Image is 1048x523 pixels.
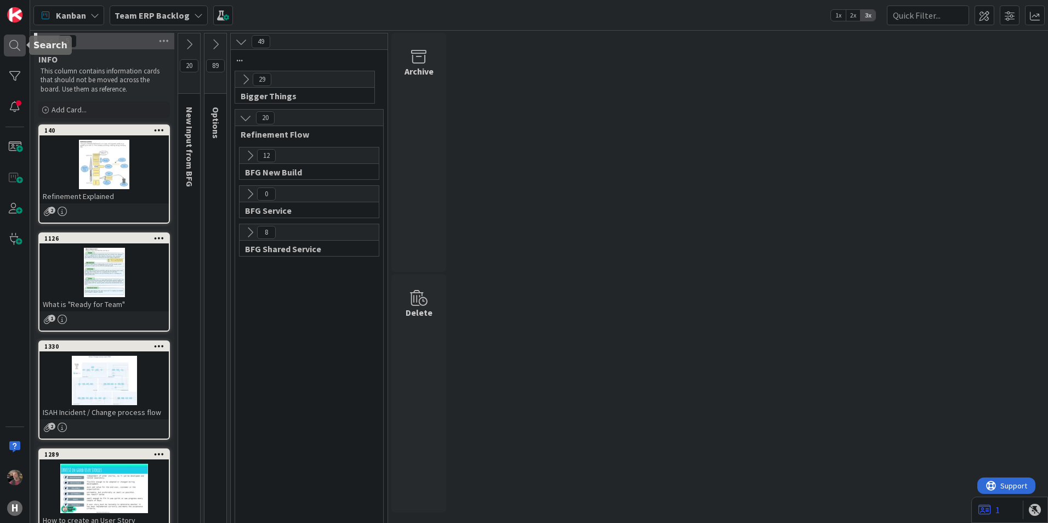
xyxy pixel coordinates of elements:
div: 140Refinement Explained [39,126,169,203]
span: INFO [38,54,58,65]
span: 2 [48,423,55,430]
div: 1126 [44,235,169,242]
p: This column contains information cards that should not be moved across the board. Use them as ref... [41,67,168,94]
img: BF [7,470,22,485]
a: 1 [978,503,1000,516]
a: 1126What is "Ready for Team" [38,232,170,332]
span: New Input from BFG [184,107,195,187]
span: 49 [252,35,270,48]
span: Options [210,107,221,139]
div: Delete [406,306,432,319]
span: 3x [861,10,875,21]
span: 12 [257,149,276,162]
h5: Search [33,40,67,50]
span: 2 [48,207,55,214]
div: 1289 [44,451,169,458]
a: 140Refinement Explained [38,124,170,224]
b: Team ERP Backlog [115,10,190,21]
div: Refinement Explained [39,189,169,203]
div: ISAH Incident / Change process flow [39,405,169,419]
span: 5 [58,35,77,48]
div: 1330 [39,342,169,351]
span: BFG Service [245,205,365,216]
div: 1330 [44,343,169,350]
span: 1 [48,315,55,322]
span: 29 [253,73,271,86]
span: 2x [846,10,861,21]
span: Support [23,2,50,15]
input: Quick Filter... [887,5,969,25]
span: Add Card... [52,105,87,115]
div: 1126 [39,234,169,243]
span: 20 [256,111,275,124]
a: 1330ISAH Incident / Change process flow [38,340,170,440]
span: BFG Shared Service [245,243,365,254]
span: ... [236,53,374,64]
div: H [7,501,22,516]
span: 8 [257,226,276,239]
span: BFG New Build [245,167,365,178]
div: Archive [405,65,434,78]
span: 0 [257,187,276,201]
span: Refinement Flow [241,129,369,140]
span: 20 [180,59,198,72]
span: 89 [206,59,225,72]
div: 1126What is "Ready for Team" [39,234,169,311]
span: Kanban [56,9,86,22]
div: 140 [39,126,169,135]
span: 1x [831,10,846,21]
img: Visit kanbanzone.com [7,7,22,22]
div: 1289 [39,450,169,459]
div: What is "Ready for Team" [39,297,169,311]
span: Bigger Things [241,90,361,101]
div: 140 [44,127,169,134]
div: 1330ISAH Incident / Change process flow [39,342,169,419]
